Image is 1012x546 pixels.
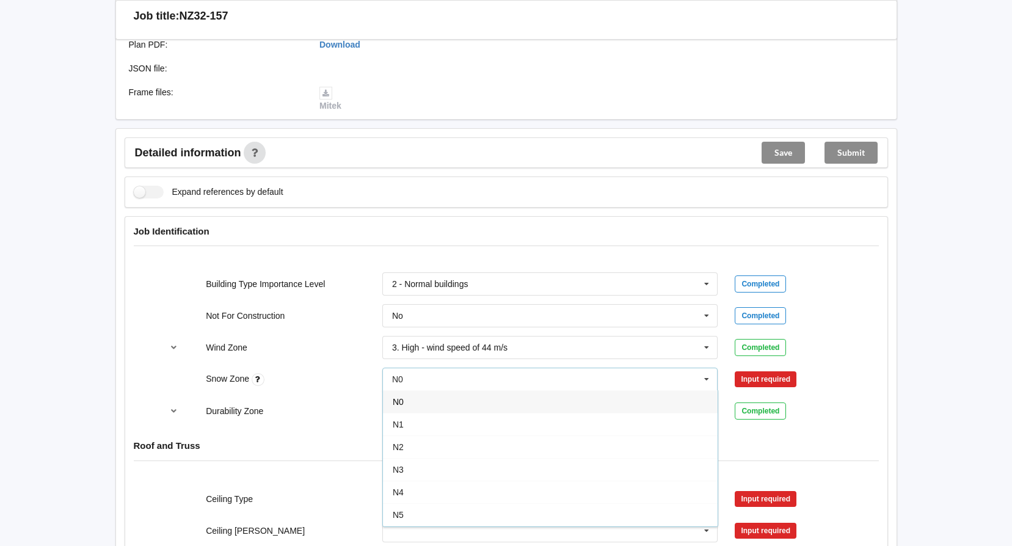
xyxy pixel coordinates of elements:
label: Not For Construction [206,311,285,321]
span: Detailed information [135,147,241,158]
div: 2 - Normal buildings [392,280,468,288]
div: Completed [735,339,786,356]
div: Completed [735,275,786,293]
span: N5 [393,510,404,520]
div: Input required [735,371,796,387]
div: 3. High - wind speed of 44 m/s [392,343,508,352]
h3: Job title: [134,9,180,23]
span: N3 [393,465,404,475]
button: reference-toggle [162,337,186,359]
h4: Job Identification [134,225,879,237]
span: N2 [393,442,404,452]
div: JSON file : [120,62,311,75]
a: Download [319,40,360,49]
h4: Roof and Truss [134,440,879,451]
div: Frame files : [120,86,311,112]
div: Input required [735,523,796,539]
a: Mitek [319,87,341,111]
h3: NZ32-157 [180,9,228,23]
div: Input required [735,491,796,507]
span: N1 [393,420,404,429]
span: N4 [393,487,404,497]
div: Completed [735,402,786,420]
label: Wind Zone [206,343,247,352]
label: Ceiling Type [206,494,253,504]
span: N0 [393,397,404,407]
button: reference-toggle [162,400,186,422]
label: Durability Zone [206,406,263,416]
div: Completed [735,307,786,324]
div: No [392,311,403,320]
label: Snow Zone [206,374,252,384]
label: Ceiling [PERSON_NAME] [206,526,305,536]
label: Expand references by default [134,186,283,198]
label: Building Type Importance Level [206,279,325,289]
div: Plan PDF : [120,38,311,51]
